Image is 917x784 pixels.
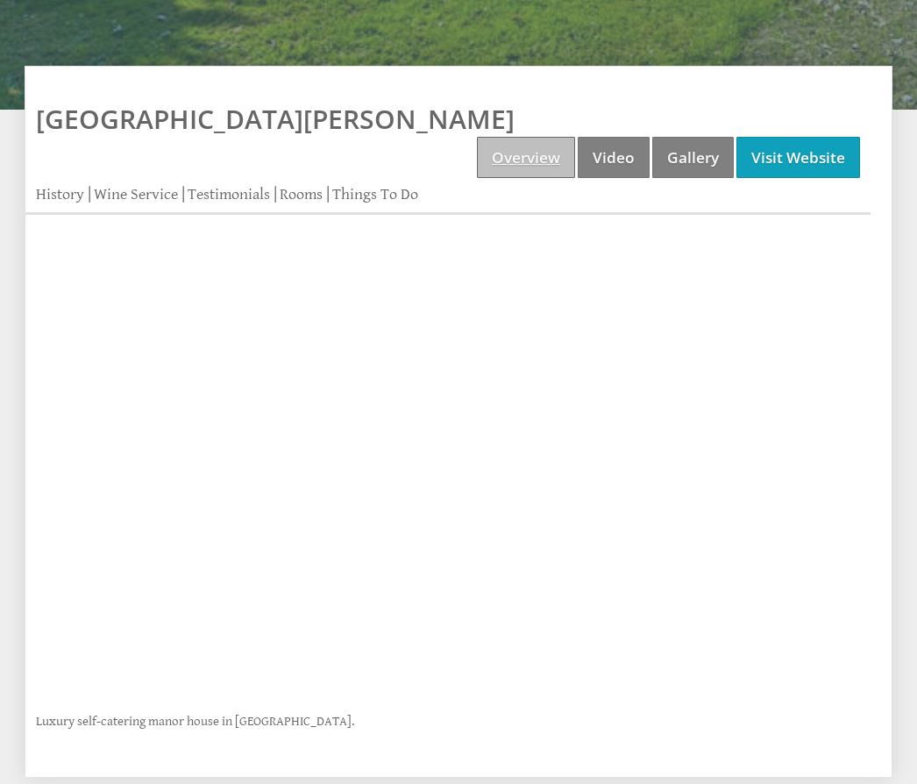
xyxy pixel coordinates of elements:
[652,137,734,178] a: Gallery
[578,137,650,178] a: Video
[332,185,418,203] a: Things To Do
[188,185,270,203] a: Testimonials
[280,185,323,203] a: Rooms
[36,185,84,203] a: History
[736,137,860,178] a: Visit Website
[36,101,515,137] a: [GEOGRAPHIC_DATA][PERSON_NAME]
[94,185,178,203] a: Wine Service
[36,714,860,729] p: Luxury self-catering manor house in [GEOGRAPHIC_DATA].
[477,137,575,178] a: Overview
